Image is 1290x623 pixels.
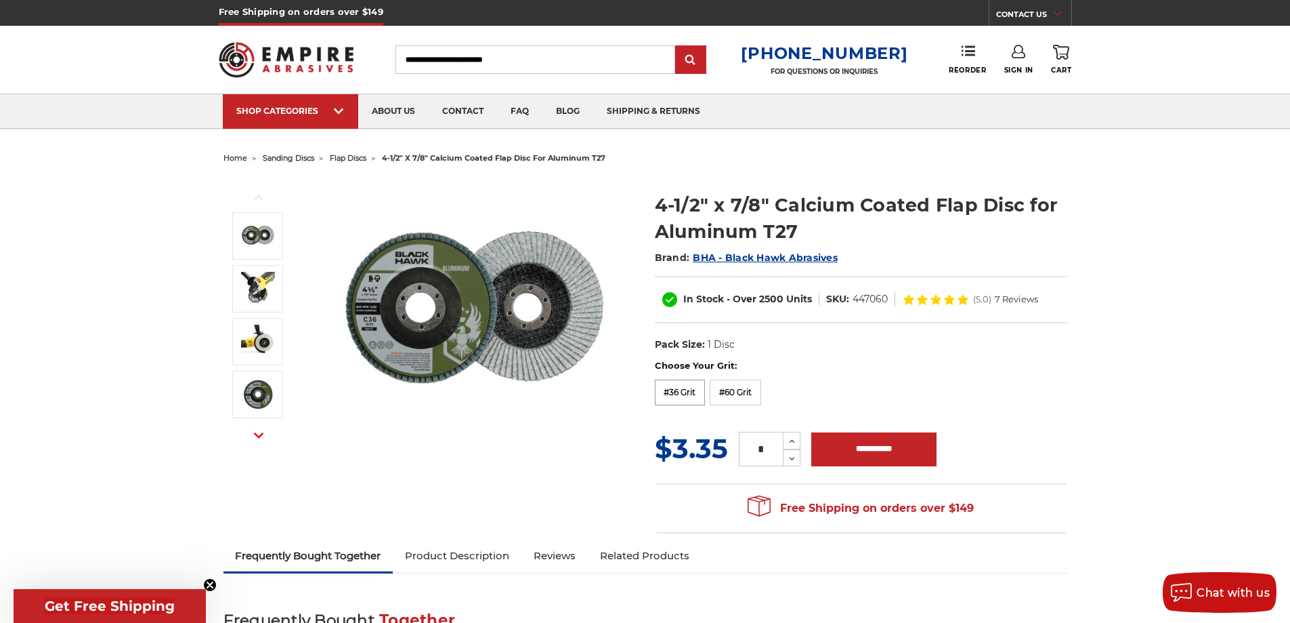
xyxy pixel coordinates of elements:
button: Close teaser [203,578,217,592]
a: home [223,153,247,163]
a: shipping & returns [593,94,714,129]
img: BHA 4-1/2" x 7/8" Aluminum Flap Disc [339,178,610,449]
span: Get Free Shipping [45,598,175,614]
a: Reviews [521,541,588,571]
img: Empire Abrasives [219,33,354,86]
div: SHOP CATEGORIES [236,106,345,116]
div: Get Free ShippingClose teaser [14,589,206,623]
a: CONTACT US [996,7,1071,26]
span: 7 Reviews [995,295,1038,304]
label: Choose Your Grit: [655,359,1067,373]
a: flap discs [330,153,366,163]
span: In Stock [683,293,724,305]
button: Previous [242,183,275,212]
span: - Over [727,293,756,305]
span: Brand: [655,252,690,264]
span: 4-1/2" x 7/8" calcium coated flap disc for aluminum t27 [382,153,605,163]
a: [PHONE_NUMBER] [741,43,907,63]
a: Reorder [949,45,986,74]
span: (5.0) [973,295,991,304]
dd: 447060 [853,292,888,306]
span: Units [786,293,812,305]
span: Sign In [1004,66,1033,75]
a: faq [497,94,542,129]
button: Next [242,421,275,450]
img: aluminum flap disc with stearate [241,325,275,359]
span: Cart [1051,66,1071,75]
span: $3.35 [655,432,728,465]
button: Chat with us [1163,572,1276,613]
dt: Pack Size: [655,338,705,352]
input: Submit [677,47,704,74]
a: contact [429,94,497,129]
img: angle grinder disc for aluminum [241,272,275,306]
a: Frequently Bought Together [223,541,393,571]
a: blog [542,94,593,129]
a: sanding discs [263,153,314,163]
a: BHA - Black Hawk Abrasives [693,252,838,264]
img: BHA 4-1/2" x 7/8" Aluminum Flap Disc [241,219,275,253]
p: FOR QUESTIONS OR INQUIRIES [741,67,907,76]
dt: SKU: [826,292,849,306]
a: Cart [1051,45,1071,75]
h1: 4-1/2" x 7/8" Calcium Coated Flap Disc for Aluminum T27 [655,192,1067,245]
dd: 1 Disc [708,338,735,352]
span: 2500 [759,293,783,305]
a: Related Products [588,541,702,571]
img: 4.5 inch flap disc for grinding aluminum [241,378,275,411]
a: Product Description [393,541,521,571]
span: Chat with us [1197,586,1270,599]
span: Reorder [949,66,986,75]
a: about us [358,94,429,129]
span: Free Shipping on orders over $149 [748,495,974,522]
